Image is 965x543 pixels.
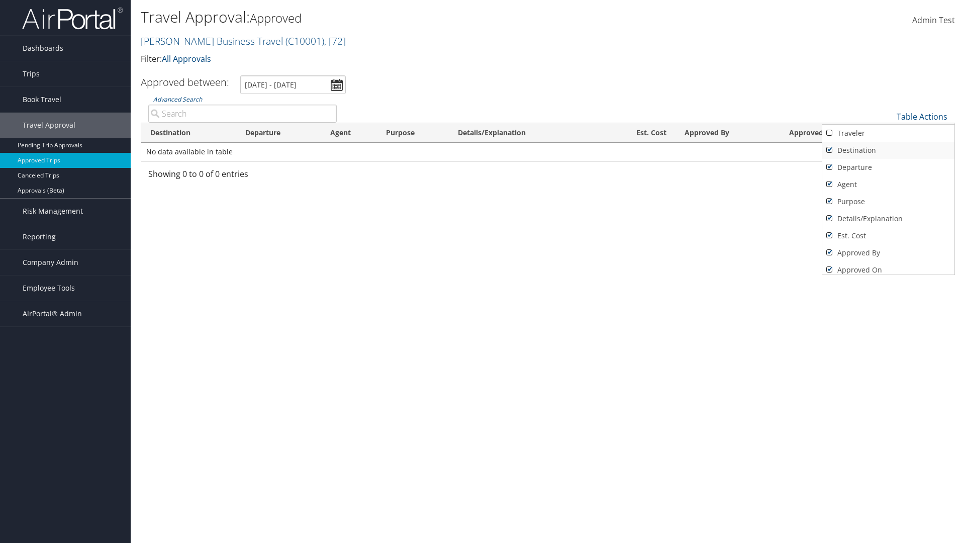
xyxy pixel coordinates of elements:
[22,7,123,30] img: airportal-logo.png
[23,87,61,112] span: Book Travel
[822,159,954,176] a: Departure
[23,276,75,301] span: Employee Tools
[23,224,56,249] span: Reporting
[822,227,954,244] a: Est. Cost
[822,176,954,193] a: Agent
[822,193,954,210] a: Purpose
[822,244,954,261] a: Approved By
[822,142,954,159] a: Destination
[822,125,954,142] a: Traveler
[23,199,83,224] span: Risk Management
[23,113,75,138] span: Travel Approval
[23,301,82,326] span: AirPortal® Admin
[822,261,954,279] a: Approved On
[23,250,78,275] span: Company Admin
[23,36,63,61] span: Dashboards
[822,210,954,227] a: Details/Explanation
[23,61,40,86] span: Trips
